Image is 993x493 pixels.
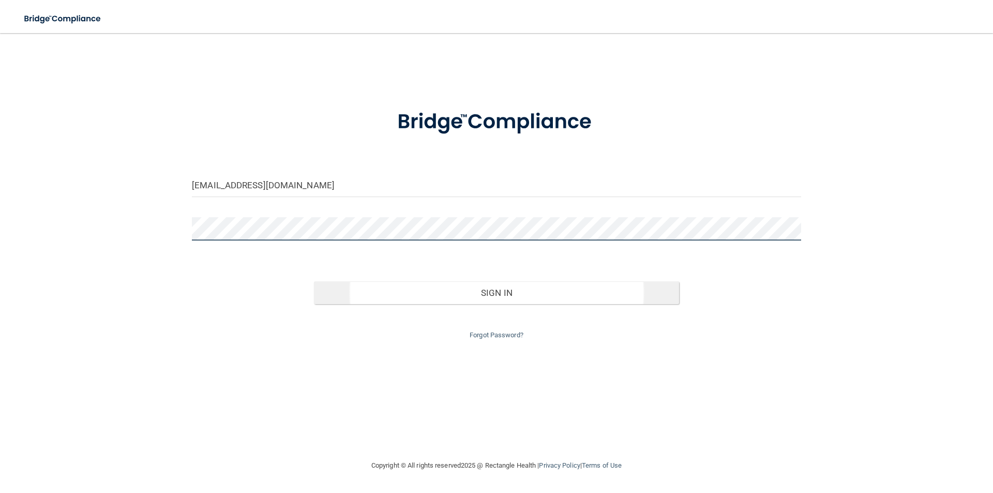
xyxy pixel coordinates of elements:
[539,461,580,469] a: Privacy Policy
[314,281,680,304] button: Sign In
[308,449,685,482] div: Copyright © All rights reserved 2025 @ Rectangle Health | |
[16,8,111,29] img: bridge_compliance_login_screen.278c3ca4.svg
[192,174,801,197] input: Email
[376,95,617,149] img: bridge_compliance_login_screen.278c3ca4.svg
[814,420,981,461] iframe: Drift Widget Chat Controller
[582,461,622,469] a: Terms of Use
[470,331,523,339] a: Forgot Password?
